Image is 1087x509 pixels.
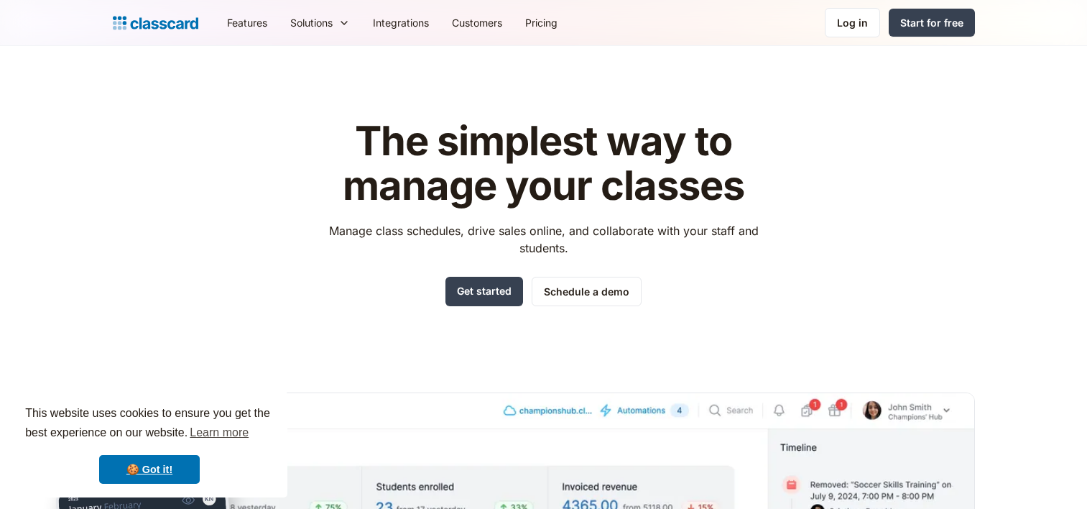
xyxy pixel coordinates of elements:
[361,6,440,39] a: Integrations
[445,277,523,306] a: Get started
[315,119,772,208] h1: The simplest way to manage your classes
[440,6,514,39] a: Customers
[113,13,198,33] a: home
[99,455,200,484] a: dismiss cookie message
[25,405,274,444] span: This website uses cookies to ensure you get the best experience on our website.
[11,391,287,497] div: cookieconsent
[532,277,642,306] a: Schedule a demo
[216,6,279,39] a: Features
[900,15,963,30] div: Start for free
[889,9,975,37] a: Start for free
[514,6,569,39] a: Pricing
[290,15,333,30] div: Solutions
[315,222,772,257] p: Manage class schedules, drive sales online, and collaborate with your staff and students.
[825,8,880,37] a: Log in
[837,15,868,30] div: Log in
[188,422,251,444] a: learn more about cookies
[279,6,361,39] div: Solutions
